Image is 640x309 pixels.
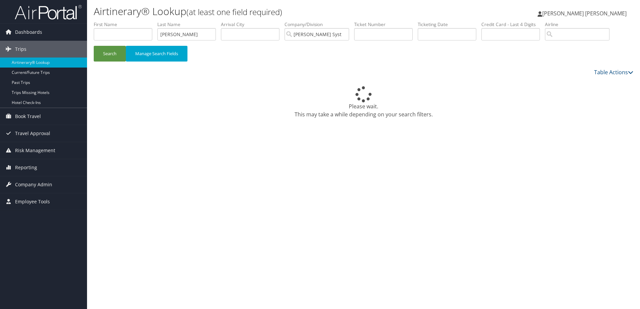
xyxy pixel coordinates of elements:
div: Please wait. This may take a while depending on your search filters. [94,86,633,118]
span: [PERSON_NAME] [PERSON_NAME] [542,10,627,17]
span: Company Admin [15,176,52,193]
label: Airline [545,21,615,28]
small: (at least one field required) [186,6,282,17]
label: Ticket Number [354,21,418,28]
span: Employee Tools [15,193,50,210]
label: Credit Card - Last 4 Digits [481,21,545,28]
label: Company/Division [285,21,354,28]
button: Manage Search Fields [126,46,187,62]
label: Ticketing Date [418,21,481,28]
label: Last Name [157,21,221,28]
span: Book Travel [15,108,41,125]
a: [PERSON_NAME] [PERSON_NAME] [538,3,633,23]
span: Reporting [15,159,37,176]
h1: Airtinerary® Lookup [94,4,454,18]
label: Arrival City [221,21,285,28]
a: Table Actions [594,69,633,76]
label: First Name [94,21,157,28]
button: Search [94,46,126,62]
span: Risk Management [15,142,55,159]
img: airportal-logo.png [15,4,82,20]
span: Dashboards [15,24,42,40]
span: Trips [15,41,26,58]
span: Travel Approval [15,125,50,142]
